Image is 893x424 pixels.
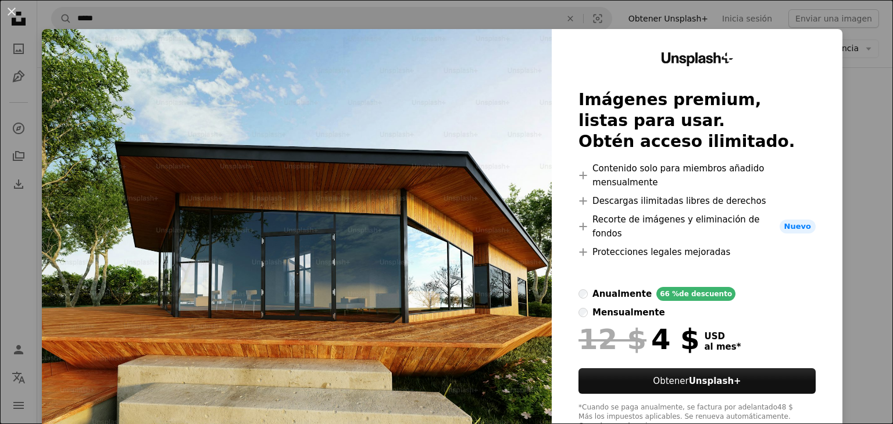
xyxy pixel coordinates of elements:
[578,289,588,299] input: anualmente66 %de descuento
[705,331,741,342] span: USD
[578,324,646,354] span: 12 $
[578,308,588,317] input: mensualmente
[578,89,816,152] h2: Imágenes premium, listas para usar. Obtén acceso ilimitado.
[705,342,741,352] span: al mes *
[578,161,816,189] li: Contenido solo para miembros añadido mensualmente
[689,376,741,386] strong: Unsplash+
[656,287,735,301] div: 66 % de descuento
[592,287,652,301] div: anualmente
[578,368,816,394] button: ObtenerUnsplash+
[578,245,816,259] li: Protecciones legales mejoradas
[592,306,665,319] div: mensualmente
[578,324,699,354] div: 4 $
[578,213,816,240] li: Recorte de imágenes y eliminación de fondos
[578,194,816,208] li: Descargas ilimitadas libres de derechos
[780,220,816,233] span: Nuevo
